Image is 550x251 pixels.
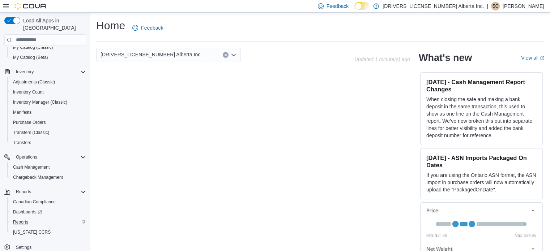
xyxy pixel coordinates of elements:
span: Operations [16,154,37,160]
span: Transfers [10,138,86,147]
p: | [487,2,488,10]
span: Cash Management [13,164,50,170]
span: SC [493,2,499,10]
span: Transfers [13,140,31,146]
button: Operations [1,152,89,162]
span: Adjustments (Classic) [10,78,86,86]
button: Cash Management [7,162,89,172]
span: Inventory Count [13,89,44,95]
span: Dashboards [10,208,86,216]
a: My Catalog (Beta) [10,53,51,62]
button: Reports [7,217,89,227]
button: Inventory Manager (Classic) [7,97,89,107]
a: Transfers [10,138,34,147]
button: Inventory [1,67,89,77]
p: [PERSON_NAME] [503,2,544,10]
a: Adjustments (Classic) [10,78,58,86]
button: Clear input [223,52,229,58]
span: Canadian Compliance [13,199,56,205]
button: Reports [1,187,89,197]
span: My Catalog (Beta) [13,55,48,60]
button: Transfers (Classic) [7,127,89,138]
button: Inventory Count [7,87,89,97]
a: Inventory Manager (Classic) [10,98,70,107]
button: My Catalog (Classic) [7,42,89,52]
a: Dashboards [10,208,45,216]
button: Reports [13,187,34,196]
span: Load All Apps in [GEOGRAPHIC_DATA] [20,17,86,31]
span: Inventory [13,68,86,76]
h3: [DATE] - ASN Imports Packaged On Dates [426,154,537,169]
span: Dashboards [13,209,42,215]
input: Dark Mode [354,2,370,10]
span: Feedback [141,24,163,31]
div: Shelley Crossman [491,2,500,10]
span: Cash Management [10,163,86,172]
span: Feedback [327,3,349,10]
span: My Catalog (Beta) [10,53,86,62]
a: My Catalog (Classic) [10,43,56,52]
img: Cova [14,3,47,10]
span: [US_STATE] CCRS [13,229,51,235]
button: Chargeback Management [7,172,89,182]
button: Manifests [7,107,89,117]
span: Chargeback Management [13,174,63,180]
span: Operations [13,153,86,161]
button: Canadian Compliance [7,197,89,207]
span: Purchase Orders [13,120,46,125]
span: Settings [16,244,31,250]
a: Manifests [10,108,34,117]
h3: [DATE] - Cash Management Report Changes [426,78,537,93]
span: Chargeback Management [10,173,86,182]
a: Inventory Count [10,88,47,96]
span: Adjustments (Classic) [13,79,55,85]
svg: External link [540,56,544,60]
a: Purchase Orders [10,118,49,127]
h1: Home [96,18,125,33]
span: My Catalog (Classic) [10,43,86,52]
span: Manifests [13,109,31,115]
a: Feedback [129,21,166,35]
button: My Catalog (Beta) [7,52,89,62]
p: [DRIVERS_LICENSE_NUMBER] Alberta Inc. [383,2,484,10]
span: Inventory [16,69,34,75]
span: Inventory Manager (Classic) [13,99,67,105]
button: Transfers [7,138,89,148]
button: Open list of options [231,52,236,58]
button: Purchase Orders [7,117,89,127]
span: Reports [10,218,86,226]
span: My Catalog (Classic) [13,44,53,50]
span: Manifests [10,108,86,117]
a: Chargeback Management [10,173,66,182]
span: Reports [13,219,28,225]
a: Transfers (Classic) [10,128,52,137]
p: When closing the safe and making a bank deposit in the same transaction, this used to show as one... [426,96,537,139]
a: Cash Management [10,163,52,172]
a: Reports [10,218,31,226]
h2: What's new [419,52,472,64]
span: Transfers (Classic) [10,128,86,137]
span: Inventory Manager (Classic) [10,98,86,107]
span: Reports [13,187,86,196]
a: Dashboards [7,207,89,217]
a: Canadian Compliance [10,198,59,206]
span: Washington CCRS [10,228,86,237]
span: Inventory Count [10,88,86,96]
span: [DRIVERS_LICENSE_NUMBER] Alberta Inc. [101,50,202,59]
span: Canadian Compliance [10,198,86,206]
span: Reports [16,189,31,195]
button: Inventory [13,68,37,76]
button: Adjustments (Classic) [7,77,89,87]
a: View allExternal link [521,55,544,61]
a: [US_STATE] CCRS [10,228,54,237]
span: Purchase Orders [10,118,86,127]
span: Transfers (Classic) [13,130,49,135]
button: Operations [13,153,40,161]
p: Updated 1 minute(s) ago [354,56,410,62]
button: [US_STATE] CCRS [7,227,89,237]
p: If you are using the Ontario ASN format, the ASN Import in purchase orders will now automatically... [426,172,537,193]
